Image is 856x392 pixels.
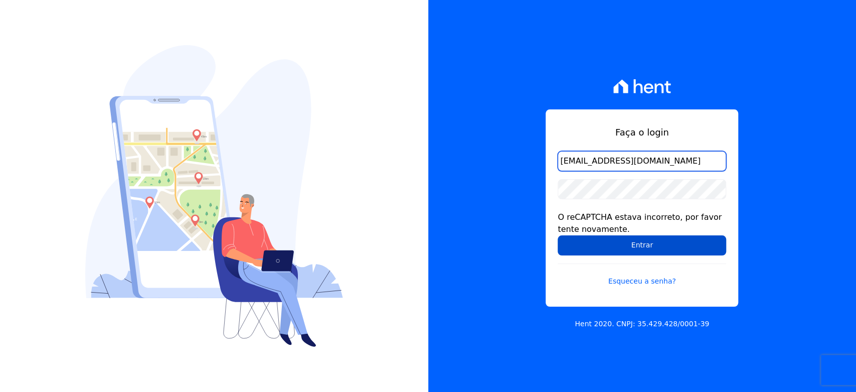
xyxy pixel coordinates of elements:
[85,45,343,347] img: Login
[558,211,726,235] div: O reCAPTCHA estava incorreto, por favor tente novamente.
[558,264,726,287] a: Esqueceu a senha?
[558,125,726,139] h1: Faça o login
[575,319,709,329] p: Hent 2020. CNPJ: 35.429.428/0001-39
[558,151,726,171] input: Email
[558,235,726,255] input: Entrar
